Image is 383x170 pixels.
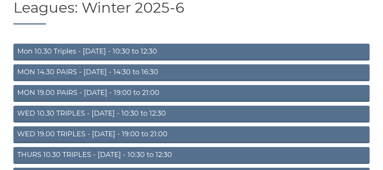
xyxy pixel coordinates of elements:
a: WED 10.30 TRIPLES - [DATE] - 10:30 to 12:30 [13,106,370,123]
a: THURS 10.30 TRIPLES - [DATE] - 10:30 to 12:30 [13,147,370,164]
a: WED 19.00 TRIPLES - [DATE] - 19:00 to 21:00 [13,126,370,143]
a: MON 14.30 PAIRS - [DATE] - 14:30 to 16:30 [13,64,370,81]
a: MON 19.00 PAIRS - [DATE] - 19:00 to 21:00 [13,85,370,102]
a: Mon 10.30 Triples - [DATE] - 10:30 to 12:30 [13,44,370,60]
